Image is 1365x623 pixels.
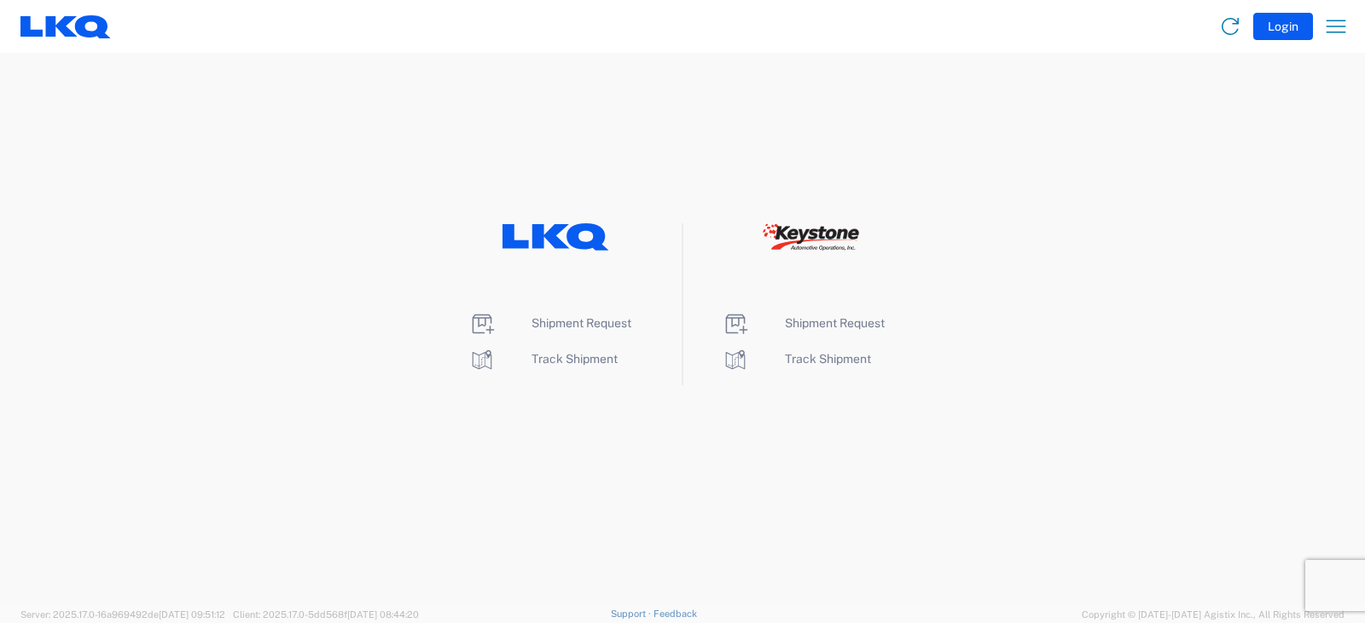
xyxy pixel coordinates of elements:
[1082,607,1345,622] span: Copyright © [DATE]-[DATE] Agistix Inc., All Rights Reserved
[785,316,885,330] span: Shipment Request
[347,609,419,620] span: [DATE] 08:44:20
[531,316,631,330] span: Shipment Request
[611,609,653,619] a: Support
[531,352,618,366] span: Track Shipment
[653,609,697,619] a: Feedback
[722,352,871,366] a: Track Shipment
[1253,13,1313,40] button: Login
[233,609,419,620] span: Client: 2025.17.0-5dd568f
[722,316,885,330] a: Shipment Request
[468,316,631,330] a: Shipment Request
[785,352,871,366] span: Track Shipment
[159,609,225,620] span: [DATE] 09:51:12
[468,352,618,366] a: Track Shipment
[20,609,225,620] span: Server: 2025.17.0-16a969492de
